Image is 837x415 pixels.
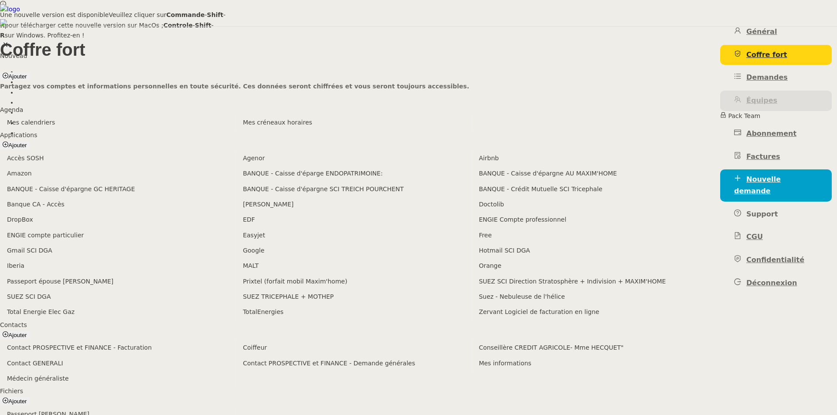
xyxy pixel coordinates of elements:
[7,293,51,300] span: SUEZ SCI DGA
[7,262,24,269] span: Iberia
[7,375,69,382] span: Médecin généraliste
[7,216,33,223] span: DropBox
[728,112,760,119] span: Pack Team
[720,273,832,294] a: Déconnexion
[746,27,777,36] span: Général
[243,186,404,192] span: BANQUE - Caisse d'épargne SCI TREICH POURCHENT
[243,344,267,351] span: Coiffeur
[7,247,52,254] span: Gmail SCI DGA
[7,155,44,162] span: Accès SOSH
[720,124,832,144] a: Abonnement
[746,256,804,264] span: Confidentialité
[243,293,333,300] span: SUEZ TRICEPHALE + MOTHEP
[720,227,832,247] a: CGU
[479,308,599,315] span: Zervant Logiciel de facturation en ligne
[243,360,415,367] span: Contact PROSPECTIVE et FINANCE - Demande générales
[7,201,65,208] span: Banque CA - Accès
[8,142,27,149] span: Ajouter
[479,186,602,192] span: BANQUE - Crédit Mutuelle SCI Tricephale
[8,398,27,405] span: Ajouter
[243,216,255,223] span: EDF
[479,247,530,254] span: Hotmail SCI DGA
[720,91,832,111] a: Équipes
[479,232,492,239] span: Free
[243,170,383,177] span: BANQUE - Caisse d'éparge ENDOPATRIMOINE:
[720,45,832,65] a: Coffre fort
[7,232,84,239] span: ENGIE compte particulier
[746,233,763,241] span: CGU
[479,216,566,223] span: ENGIE Compte professionnel
[746,73,788,81] span: Demandes
[720,147,832,167] a: Factures
[7,344,152,351] span: Contact PROSPECTIVE et FINANCE - Facturation
[720,250,832,270] a: Confidentialité
[243,308,283,315] span: TotalEnergies
[479,262,501,269] span: Orange
[8,332,27,338] span: Ajouter
[479,155,499,162] span: Airbnb
[7,119,55,126] span: Mes calendriers
[479,201,504,208] span: Doctolib
[8,73,27,80] span: Ajouter
[7,186,135,192] span: BANQUE - Caisse d'épargne GC HERITAGE
[243,278,347,285] span: Prixtel (forfait mobil Maxim'home)
[243,155,265,162] span: Agenor
[746,279,797,287] span: Déconnexion
[479,278,666,285] span: SUEZ SCI Direction Stratosphère + Indivision + MAXIM'HOME
[479,344,623,351] span: Conseillère CREDIT AGRICOLE- Mme HECQUET"
[243,247,264,254] span: Google
[243,262,259,269] span: MALT
[746,96,777,105] span: Équipes
[734,175,781,195] span: Nouvelle demande
[720,67,832,88] a: Demandes
[7,360,63,367] span: Contact GENERALI
[746,152,780,161] span: Factures
[746,129,796,138] span: Abonnement
[7,170,32,177] span: Amazon
[746,51,787,59] span: Coffre fort
[7,278,113,285] span: Passeport épouse [PERSON_NAME]
[720,22,832,42] a: Général
[7,308,75,315] span: Total Energie Elec Gaz
[479,170,617,177] span: BANQUE - Caisse d'épargne AU MAXIM'HOME
[243,119,312,126] span: Mes créneaux horaires
[243,232,265,239] span: Easyjet
[720,169,832,201] a: Nouvelle demande
[479,360,531,367] span: Mes informations
[243,201,293,208] span: [PERSON_NAME]
[479,293,565,300] span: Suez - Nebuleuse de l'hélice
[746,210,778,218] span: Support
